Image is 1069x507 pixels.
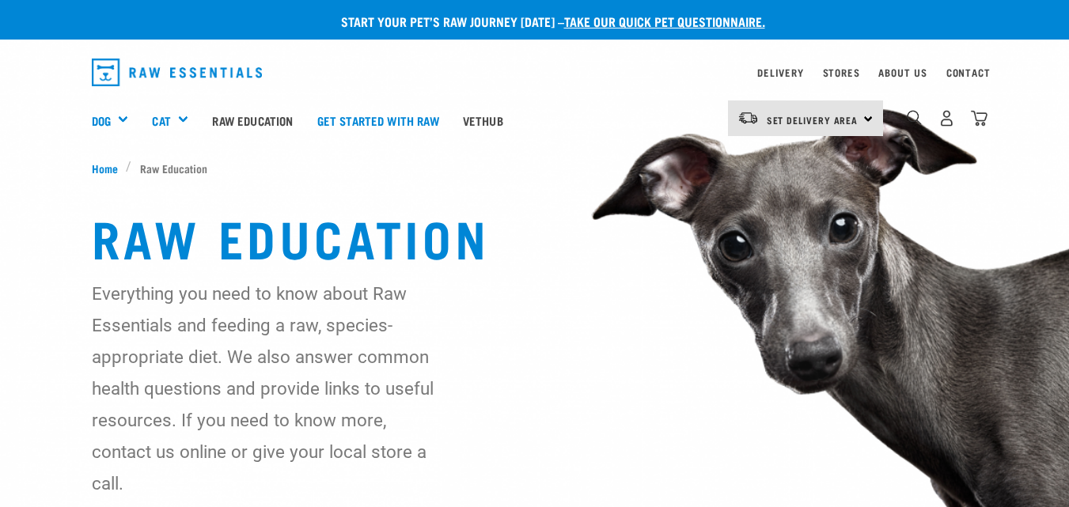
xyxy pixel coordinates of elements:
p: Everything you need to know about Raw Essentials and feeding a raw, species-appropriate diet. We ... [92,278,446,499]
h1: Raw Education [92,208,978,265]
a: Vethub [451,89,515,152]
a: Delivery [757,70,803,75]
img: van-moving.png [737,111,759,125]
nav: dropdown navigation [79,52,991,93]
a: Contact [946,70,991,75]
a: Cat [152,112,170,130]
a: About Us [878,70,927,75]
img: Raw Essentials Logo [92,59,263,86]
a: take our quick pet questionnaire. [564,17,765,25]
a: Home [92,160,127,176]
nav: breadcrumbs [92,160,978,176]
span: Home [92,160,118,176]
a: Dog [92,112,111,130]
a: Get started with Raw [305,89,451,152]
span: Set Delivery Area [767,117,859,123]
img: home-icon@2x.png [971,110,987,127]
img: user.png [938,110,955,127]
a: Stores [823,70,860,75]
a: Raw Education [200,89,305,152]
img: home-icon-1@2x.png [907,110,922,125]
